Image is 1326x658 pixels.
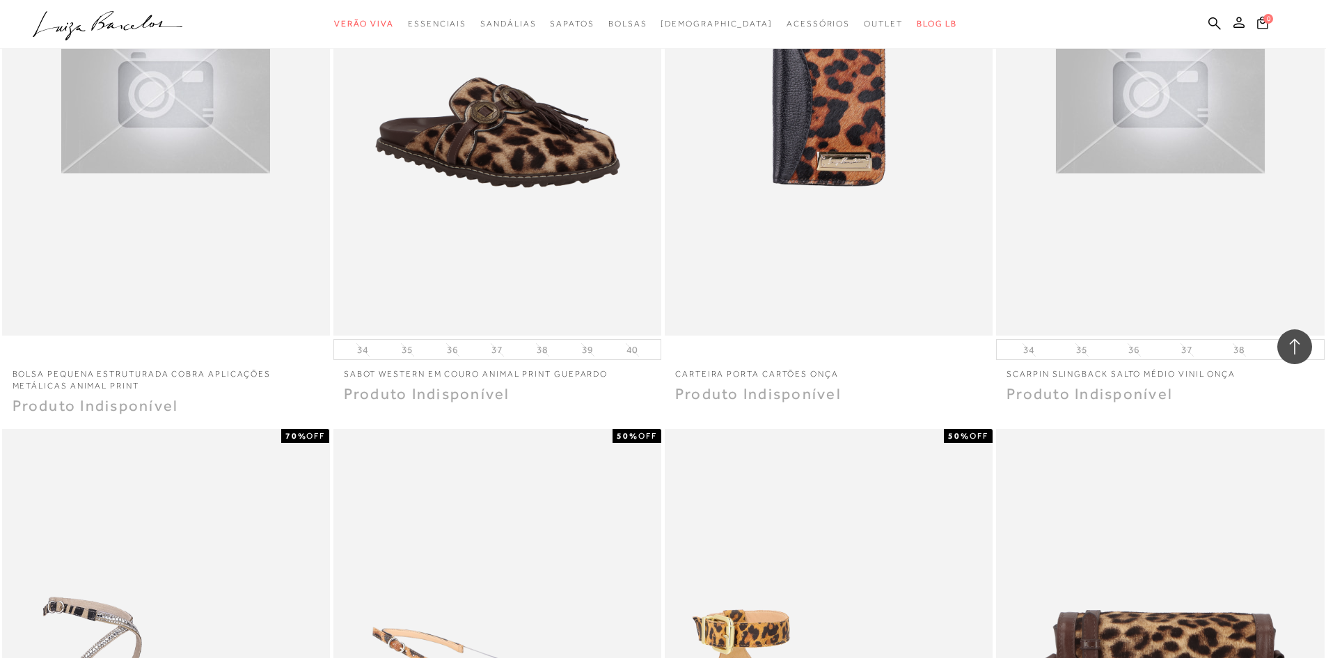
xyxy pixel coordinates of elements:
[661,19,773,29] span: [DEMOGRAPHIC_DATA]
[917,19,957,29] span: BLOG LB
[1124,343,1144,357] button: 36
[306,431,325,441] span: OFF
[608,19,647,29] span: Bolsas
[996,360,1324,380] a: SCARPIN SLINGBACK SALTO MÉDIO VINIL ONÇA
[675,385,842,402] span: Produto Indisponível
[787,11,850,37] a: categoryNavScreenReaderText
[550,11,594,37] a: categoryNavScreenReaderText
[661,11,773,37] a: noSubCategoriesText
[864,19,903,29] span: Outlet
[487,343,507,357] button: 37
[480,11,536,37] a: categoryNavScreenReaderText
[787,19,850,29] span: Acessórios
[443,343,462,357] button: 36
[1072,343,1091,357] button: 35
[334,19,394,29] span: Verão Viva
[578,343,597,357] button: 39
[1007,385,1173,402] span: Produto Indisponível
[970,431,988,441] span: OFF
[334,11,394,37] a: categoryNavScreenReaderText
[397,343,417,357] button: 35
[608,11,647,37] a: categoryNavScreenReaderText
[408,11,466,37] a: categoryNavScreenReaderText
[1263,14,1273,24] span: 0
[408,19,466,29] span: Essenciais
[532,343,552,357] button: 38
[948,431,970,441] strong: 50%
[1253,15,1272,34] button: 0
[13,397,179,414] span: Produto Indisponível
[864,11,903,37] a: categoryNavScreenReaderText
[1056,6,1265,173] img: SCARPIN SLINGBACK SALTO MÉDIO VINIL ONÇA
[1177,343,1197,357] button: 37
[1229,343,1249,357] button: 38
[344,385,510,402] span: Produto Indisponível
[480,19,536,29] span: Sandálias
[617,431,638,441] strong: 50%
[353,343,372,357] button: 34
[917,11,957,37] a: BLOG LB
[638,431,657,441] span: OFF
[2,360,330,392] a: Bolsa pequena estruturada cobra aplicações metálicas animal print
[622,343,642,357] button: 40
[333,360,661,380] a: SABOT WESTERN EM COURO ANIMAL PRINT GUEPARDO
[61,6,270,173] img: Bolsa pequena estruturada cobra aplicações metálicas animal print
[550,19,594,29] span: Sapatos
[1019,343,1039,357] button: 34
[665,360,993,380] a: CARTEIRA PORTA CARTÕES ONÇA
[285,431,307,441] strong: 70%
